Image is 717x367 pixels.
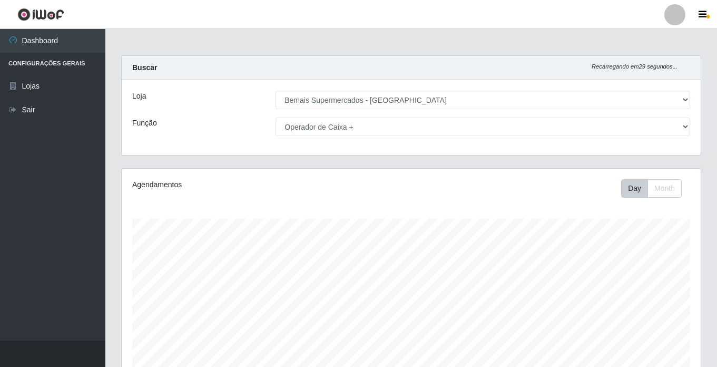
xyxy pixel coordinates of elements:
[621,179,682,198] div: First group
[621,179,690,198] div: Toolbar with button groups
[647,179,682,198] button: Month
[132,118,157,129] label: Função
[132,63,157,72] strong: Buscar
[621,179,648,198] button: Day
[592,63,677,70] i: Recarregando em 29 segundos...
[17,8,64,21] img: CoreUI Logo
[132,91,146,102] label: Loja
[132,179,356,190] div: Agendamentos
